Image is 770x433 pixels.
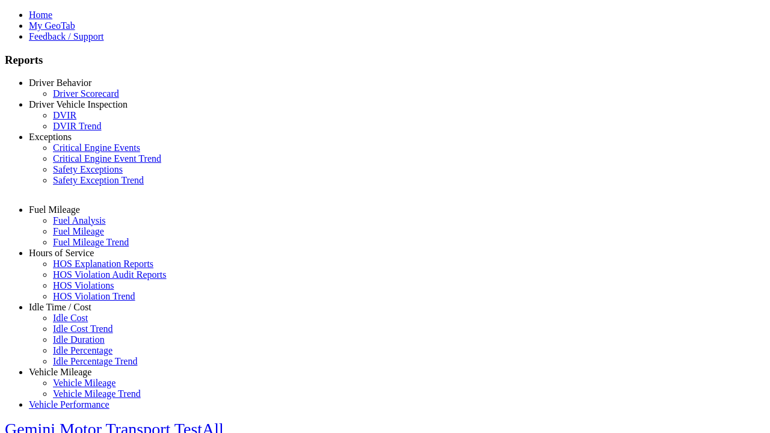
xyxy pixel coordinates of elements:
[53,226,104,236] a: Fuel Mileage
[53,121,101,131] a: DVIR Trend
[53,356,137,366] a: Idle Percentage Trend
[53,88,119,99] a: Driver Scorecard
[53,259,153,269] a: HOS Explanation Reports
[53,237,129,247] a: Fuel Mileage Trend
[53,378,115,388] a: Vehicle Mileage
[53,269,167,280] a: HOS Violation Audit Reports
[53,175,144,185] a: Safety Exception Trend
[29,399,109,410] a: Vehicle Performance
[53,345,112,355] a: Idle Percentage
[5,54,765,67] h3: Reports
[29,31,103,41] a: Feedback / Support
[53,143,140,153] a: Critical Engine Events
[53,153,161,164] a: Critical Engine Event Trend
[29,20,75,31] a: My GeoTab
[53,313,88,323] a: Idle Cost
[53,164,123,174] a: Safety Exceptions
[29,248,94,258] a: Hours of Service
[29,132,72,142] a: Exceptions
[53,324,113,334] a: Idle Cost Trend
[29,204,80,215] a: Fuel Mileage
[53,215,106,226] a: Fuel Analysis
[29,78,91,88] a: Driver Behavior
[29,99,128,109] a: Driver Vehicle Inspection
[53,110,76,120] a: DVIR
[29,367,91,377] a: Vehicle Mileage
[53,334,105,345] a: Idle Duration
[29,10,52,20] a: Home
[53,280,114,290] a: HOS Violations
[29,302,91,312] a: Idle Time / Cost
[53,291,135,301] a: HOS Violation Trend
[53,388,141,399] a: Vehicle Mileage Trend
